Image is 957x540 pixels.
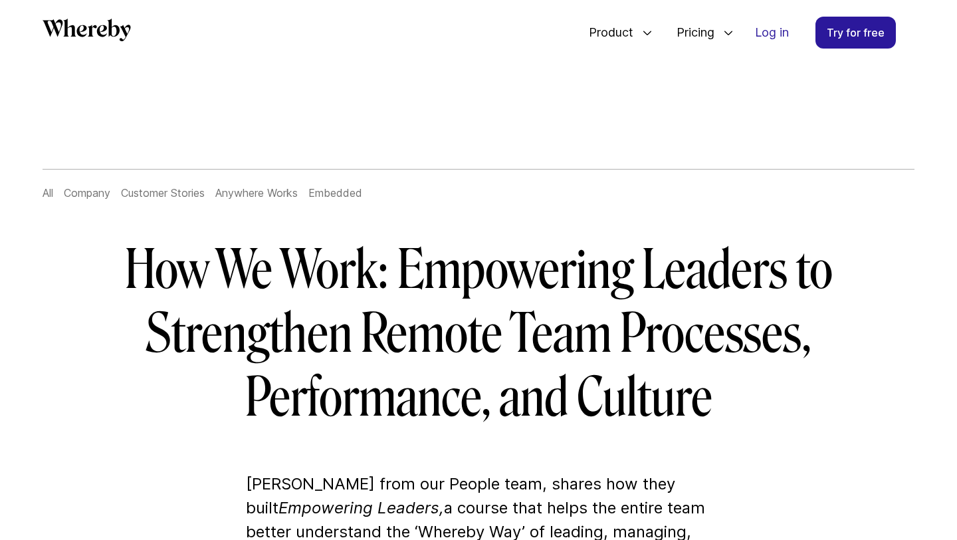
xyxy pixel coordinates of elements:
[576,11,637,55] span: Product
[278,498,444,517] i: Empowering Leaders,
[744,17,799,48] a: Log in
[308,186,362,200] a: Embedded
[663,11,718,55] span: Pricing
[215,186,298,200] a: Anywhere Works
[43,19,131,46] a: Whereby
[121,186,205,200] a: Customer Stories
[815,17,896,49] a: Try for free
[96,238,861,430] h1: How We Work: Empowering Leaders to Strengthen Remote Team Processes, Performance, and Culture
[43,19,131,41] svg: Whereby
[64,186,110,200] a: Company
[43,186,53,200] a: All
